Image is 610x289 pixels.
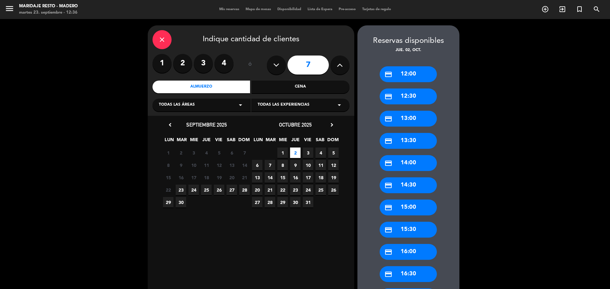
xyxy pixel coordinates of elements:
[315,185,326,195] span: 25
[152,81,250,93] div: Almuerzo
[277,197,288,207] span: 29
[328,160,339,170] span: 12
[158,36,166,43] i: close
[252,185,262,195] span: 20
[227,172,237,183] span: 20
[163,148,173,158] span: 1
[265,160,275,170] span: 7
[278,136,288,147] span: MIE
[359,8,394,11] span: Tarjetas de regalo
[303,172,313,183] span: 17
[315,160,326,170] span: 11
[290,185,301,195] span: 23
[559,5,566,13] i: exit_to_app
[380,222,437,238] div: 15:30
[380,244,437,260] div: 16:00
[163,172,173,183] span: 15
[19,3,78,10] div: Maridaje Resto - Madero
[188,160,199,170] span: 10
[265,172,275,183] span: 14
[290,197,301,207] span: 30
[335,101,343,109] i: arrow_drop_down
[214,160,224,170] span: 12
[384,93,392,101] i: credit_card
[186,122,227,128] span: septiembre 2025
[201,185,212,195] span: 25
[258,102,309,108] span: Todas las experiencias
[380,111,437,127] div: 13:00
[227,160,237,170] span: 13
[5,4,14,16] button: menu
[541,5,549,13] i: add_circle_outline
[302,136,313,147] span: VIE
[290,172,301,183] span: 16
[315,172,326,183] span: 18
[173,54,192,73] label: 2
[226,136,236,147] span: SAB
[274,8,304,11] span: Disponibilidad
[201,172,212,183] span: 18
[252,81,349,93] div: Cena
[380,177,437,193] div: 14:30
[214,54,234,73] label: 4
[265,136,276,147] span: MAR
[265,197,275,207] span: 28
[194,54,213,73] label: 3
[380,66,437,82] div: 12:00
[328,185,339,195] span: 26
[239,172,250,183] span: 21
[176,185,186,195] span: 23
[277,148,288,158] span: 1
[303,197,313,207] span: 31
[214,148,224,158] span: 5
[380,133,437,149] div: 13:30
[290,136,301,147] span: JUE
[240,54,261,76] div: ó
[252,160,262,170] span: 6
[253,136,263,147] span: LUN
[176,172,186,183] span: 16
[279,122,312,128] span: octubre 2025
[164,136,174,147] span: LUN
[315,148,326,158] span: 4
[335,8,359,11] span: Pre-acceso
[384,70,392,78] i: credit_card
[239,185,250,195] span: 28
[201,148,212,158] span: 4
[159,102,195,108] span: Todas las áreas
[384,137,392,145] i: credit_card
[380,200,437,215] div: 15:00
[384,226,392,234] i: credit_card
[227,148,237,158] span: 6
[176,136,187,147] span: MAR
[201,160,212,170] span: 11
[188,185,199,195] span: 24
[152,30,349,49] div: Indique cantidad de clientes
[384,270,392,278] i: credit_card
[214,185,224,195] span: 26
[5,4,14,13] i: menu
[188,172,199,183] span: 17
[328,148,339,158] span: 5
[380,155,437,171] div: 14:00
[189,136,199,147] span: MIE
[277,185,288,195] span: 22
[252,172,262,183] span: 13
[290,160,301,170] span: 9
[214,172,224,183] span: 19
[213,136,224,147] span: VIE
[188,148,199,158] span: 3
[576,5,583,13] i: turned_in_not
[163,160,173,170] span: 8
[152,54,172,73] label: 1
[238,136,249,147] span: DOM
[227,185,237,195] span: 27
[380,266,437,282] div: 16:30
[384,181,392,189] i: credit_card
[357,47,459,54] div: jue. 02, oct.
[290,148,301,158] span: 2
[201,136,212,147] span: JUE
[163,197,173,207] span: 29
[384,159,392,167] i: credit_card
[216,8,242,11] span: Mis reservas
